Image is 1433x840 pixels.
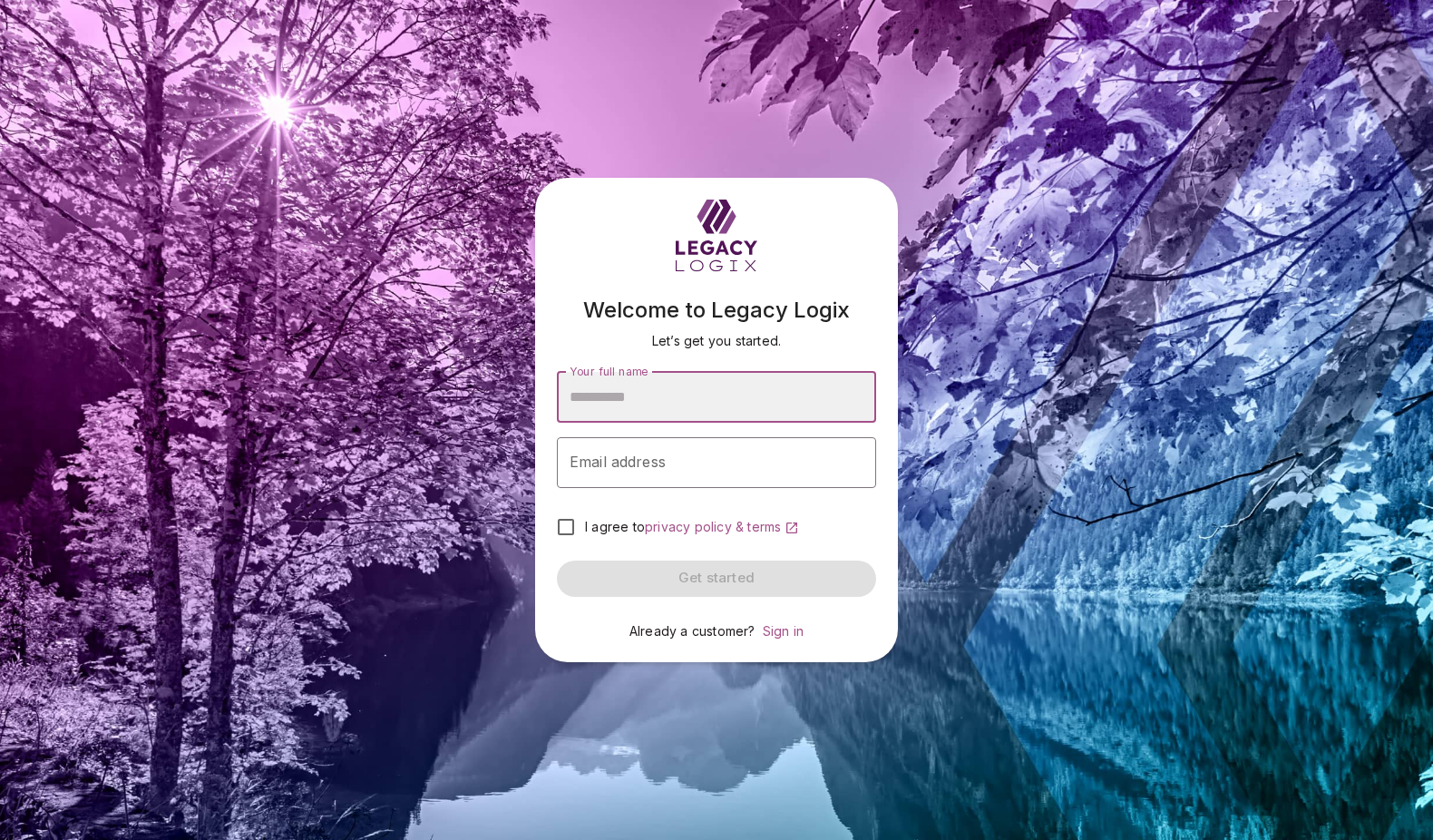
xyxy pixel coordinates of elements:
[570,364,648,377] span: Your full name
[629,623,755,639] span: Already a customer?
[645,519,799,534] a: privacy policy & terms
[763,623,804,639] a: Sign in
[583,297,850,323] span: Welcome to Legacy Logix
[652,333,781,348] span: Let’s get you started.
[645,519,781,534] span: privacy policy & terms
[585,519,645,534] span: I agree to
